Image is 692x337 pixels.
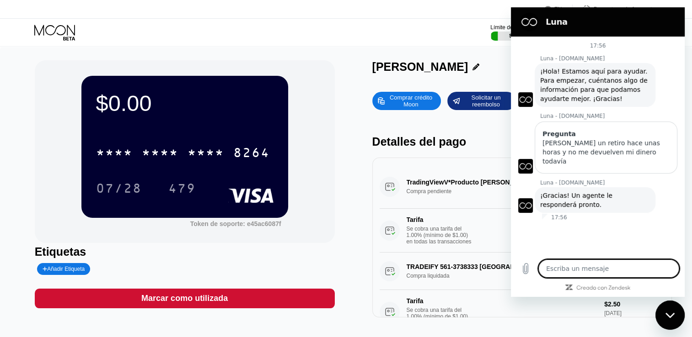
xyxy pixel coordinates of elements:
[190,220,281,227] div: Token de soporte: e45ac6087f
[407,226,475,245] div: Se cobra una tarifa del 1.00% (mínimo de $1.00) en todas las transacciones
[407,297,471,305] div: Tarifa
[407,307,475,326] div: Se cobra una tarifa del 1.00% (mínimo de $1.00) en todas las transacciones
[233,147,270,161] div: 8264
[37,263,91,275] div: Añadir Etiqueta
[545,5,573,14] div: EN
[447,92,516,110] div: Solicitar un reembolso
[490,24,570,41] div: Límite de gasto mensual de Visa$331.93/$4,000.00
[47,266,85,272] font: Añadir Etiqueta
[96,90,274,116] div: $0.00
[490,24,570,31] div: Límite de gasto mensual de Visa
[372,60,468,74] div: [PERSON_NAME]
[407,216,471,223] div: Tarifa
[604,300,665,308] div: $2.50
[372,135,672,148] div: Detalles del pago
[511,7,685,297] iframe: Ventana de mensajería
[573,5,658,14] div: Preguntas más frecuentes
[509,33,551,38] div: $331.93 / $4,000.00
[554,6,562,12] div: EN
[372,92,441,110] div: Comprar crédito Moon
[594,6,658,12] div: Preguntas más frecuentes
[35,289,335,308] div: Marcar como utilizada
[604,310,665,323] div: [DATE][PERSON_NAME] 15:21
[386,94,436,108] div: Comprar crédito Moon
[89,177,149,200] div: 07/28
[96,182,142,197] div: 07/28
[141,293,228,304] div: Marcar como utilizada
[380,209,665,253] div: TarifaSe cobra una tarifa del 1.00% (mínimo de $1.00) en todas las transacciones$1.00[DATE][PERSO...
[168,182,196,197] div: 479
[655,300,685,330] iframe: Botón para iniciar la ventana de mensajería, conversación en curso
[461,94,511,108] div: Solicitar un reembolso
[35,245,335,258] div: Etiquetas
[380,290,665,334] div: TarifaSe cobra una tarifa del 1.00% (mínimo de $1.00) en todas las transacciones$2.50[DATE][PERSO...
[161,177,203,200] div: 479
